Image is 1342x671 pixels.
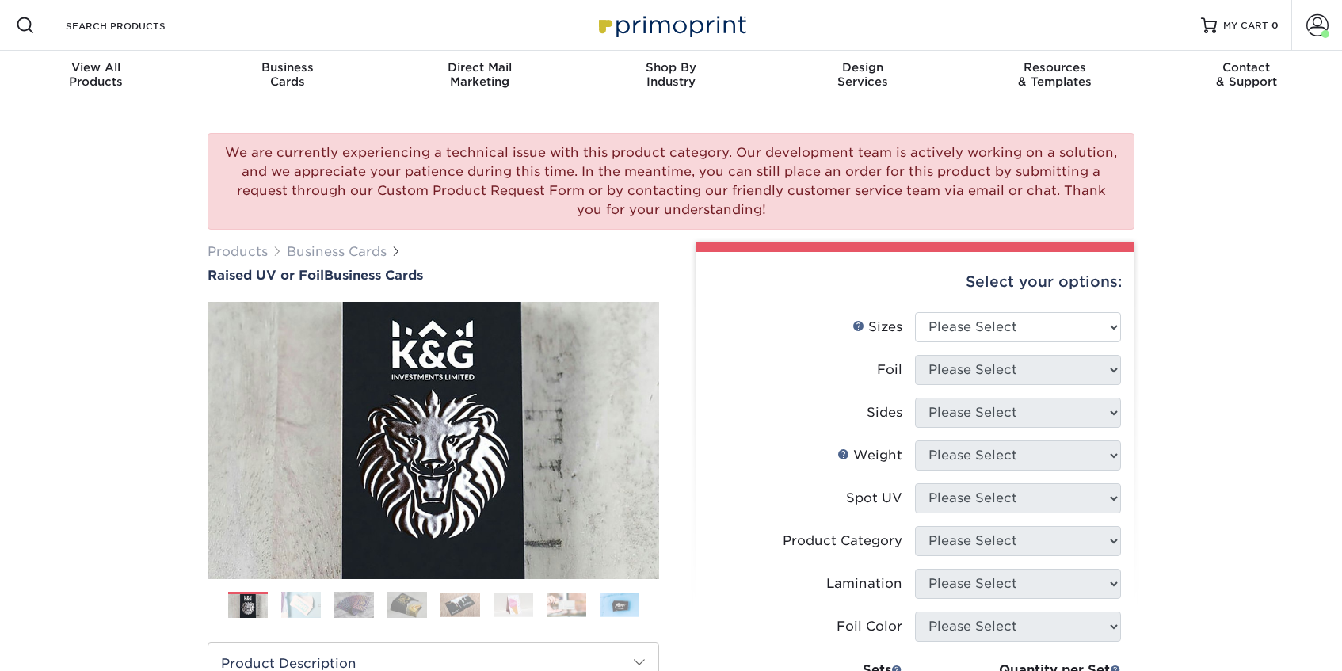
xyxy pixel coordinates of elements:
[600,593,639,617] img: Business Cards 08
[1223,19,1268,32] span: MY CART
[383,60,575,89] div: Marketing
[867,403,902,422] div: Sides
[287,244,387,259] a: Business Cards
[208,268,659,283] h1: Business Cards
[852,318,902,337] div: Sizes
[64,16,219,35] input: SEARCH PRODUCTS.....
[846,489,902,508] div: Spot UV
[192,60,383,89] div: Cards
[959,60,1150,74] span: Resources
[192,60,383,74] span: Business
[826,574,902,593] div: Lamination
[592,8,750,42] img: Primoprint
[877,360,902,379] div: Foil
[783,532,902,551] div: Product Category
[1150,60,1342,89] div: & Support
[547,593,586,617] img: Business Cards 07
[383,51,575,101] a: Direct MailMarketing
[1150,60,1342,74] span: Contact
[208,268,324,283] span: Raised UV or Foil
[208,244,268,259] a: Products
[192,51,383,101] a: BusinessCards
[494,593,533,617] img: Business Cards 06
[575,60,767,89] div: Industry
[383,60,575,74] span: Direct Mail
[1271,20,1279,31] span: 0
[334,591,374,619] img: Business Cards 03
[837,446,902,465] div: Weight
[1150,51,1342,101] a: Contact& Support
[837,617,902,636] div: Foil Color
[767,60,959,89] div: Services
[208,215,659,666] img: Raised UV or Foil 01
[228,586,268,626] img: Business Cards 01
[387,591,427,619] img: Business Cards 04
[959,51,1150,101] a: Resources& Templates
[208,133,1134,230] div: We are currently experiencing a technical issue with this product category. Our development team ...
[208,268,659,283] a: Raised UV or FoilBusiness Cards
[767,60,959,74] span: Design
[440,593,480,617] img: Business Cards 05
[767,51,959,101] a: DesignServices
[959,60,1150,89] div: & Templates
[281,591,321,619] img: Business Cards 02
[708,252,1122,312] div: Select your options:
[575,60,767,74] span: Shop By
[575,51,767,101] a: Shop ByIndustry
